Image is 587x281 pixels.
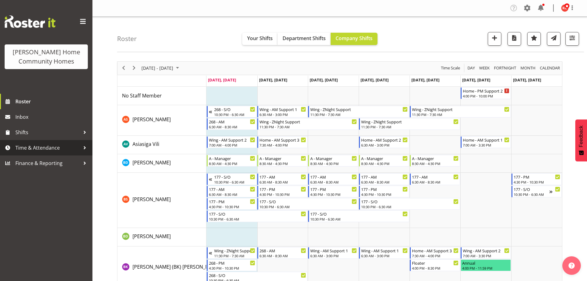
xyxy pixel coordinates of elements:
div: Billie Sothern"s event - 177 - AM Begin From Monday, August 11, 2025 at 6:30:00 AM GMT+12:00 Ends... [207,186,257,197]
span: [PERSON_NAME] (BK) [PERSON_NAME] [132,263,221,270]
div: No Staff Member"s event - Home - PM Support 2 Begin From Saturday, August 16, 2025 at 4:00:00 PM ... [461,87,511,99]
div: Brijesh (BK) Kachhadiya"s event - Wing - ZNight Support Begin From Sunday, August 10, 2025 at 11:... [207,247,257,259]
button: Add a new shift [488,32,501,46]
button: Time Scale [440,64,461,72]
div: Barbara Dunlop"s event - A - Manager Begin From Thursday, August 14, 2025 at 8:30:00 AM GMT+12:00... [359,155,409,167]
div: [PERSON_NAME] Home Community Homes [11,48,82,66]
div: Home - AM Support 2 [361,137,408,143]
div: 10:30 PM - 6:30 AM [214,112,255,117]
div: 4:30 PM - 10:30 PM [259,192,306,197]
img: Rosterit website logo [5,15,55,28]
div: Asiasiga Vili"s event - Home - AM Support 2 Begin From Thursday, August 14, 2025 at 6:30:00 AM GM... [359,136,409,148]
div: Brijesh (BK) Kachhadiya"s event - Annual Begin From Saturday, August 16, 2025 at 4:00:00 PM GMT+1... [461,259,511,271]
div: 6:30 AM - 3:00 PM [259,112,306,117]
button: Your Shifts [242,33,278,45]
div: 6:30 AM - 8:30 AM [259,180,306,184]
div: 10:30 PM - 6:30 AM [209,217,306,221]
div: Wing - AM Support 2 [209,137,255,143]
button: Next [130,64,138,72]
span: [PERSON_NAME] [132,196,171,203]
div: 4:30 PM - 10:30 PM [514,180,560,184]
div: Asiasiga Vili"s event - Home - AM Support 1 Begin From Saturday, August 16, 2025 at 7:00:00 AM GM... [461,136,511,148]
div: Wing - AM Support 1 [259,106,306,112]
div: 6:30 AM - 3:00 PM [310,253,357,258]
div: 177 - AM [259,174,306,180]
div: Asiasiga Vili"s event - Home - AM Support 3 Begin From Tuesday, August 12, 2025 at 7:30:00 AM GMT... [257,136,308,148]
button: Timeline Day [467,64,476,72]
span: Shifts [15,128,80,137]
div: Home - AM Support 3 [259,137,306,143]
div: Billie Sothern"s event - 177 - PM Begin From Thursday, August 14, 2025 at 4:30:00 PM GMT+12:00 En... [359,186,409,197]
button: August 2025 [141,64,182,72]
div: Annual [462,260,509,266]
div: Wing - ZNight Support [214,247,255,254]
span: Time Scale [440,64,461,72]
div: previous period [118,62,129,75]
div: Brijesh (BK) Kachhadiya"s event - Wing - AM Support 2 Begin From Saturday, August 16, 2025 at 7:0... [461,247,511,259]
span: [PERSON_NAME] [132,116,171,123]
div: A - Manager [209,155,255,161]
div: Billie Sothern"s event - 177 - PM Begin From Wednesday, August 13, 2025 at 4:30:00 PM GMT+12:00 E... [308,186,358,197]
div: Arshdeep Singh"s event - Wing - ZNight Support Begin From Thursday, August 14, 2025 at 11:30:00 P... [359,118,460,130]
button: Month [539,64,561,72]
div: Brijesh (BK) Kachhadiya"s event - Home - AM Support 3 Begin From Friday, August 15, 2025 at 7:30:... [410,247,460,259]
div: Brijesh (BK) Kachhadiya"s event - Wing - AM Support 1 Begin From Thursday, August 14, 2025 at 6:3... [359,247,409,259]
div: 6:30 AM - 8:30 AM [412,180,459,184]
span: [DATE], [DATE] [411,77,439,83]
a: [PERSON_NAME] [132,116,171,123]
div: 177 - S/O [514,186,549,192]
span: Your Shifts [247,35,273,42]
span: Time & Attendance [15,143,80,152]
div: 4:30 PM - 10:30 PM [209,204,255,209]
div: 177 - S/O [361,198,459,205]
div: 177 - S/O [310,211,408,217]
div: 11:30 PM - 7:30 AM [214,253,255,258]
div: 268 - S/O [214,106,255,112]
div: 6:30 AM - 3:00 PM [361,253,408,258]
span: Finance & Reporting [15,159,80,168]
div: August 11 - 17, 2025 [139,62,183,75]
button: Download a PDF of the roster according to the set date range. [508,32,521,46]
span: Company Shifts [336,35,373,42]
a: [PERSON_NAME] [132,159,171,166]
button: Department Shifts [278,33,331,45]
h4: Roster [117,35,137,42]
span: calendar [539,64,561,72]
div: 11:30 PM - 7:30 AM [259,124,357,129]
div: Barbara Dunlop"s event - A - Manager Begin From Tuesday, August 12, 2025 at 8:30:00 AM GMT+12:00 ... [257,155,308,167]
button: Highlight an important date within the roster. [527,32,541,46]
span: [DATE], [DATE] [462,77,490,83]
img: help-xxl-2.png [569,262,575,269]
button: Company Shifts [331,33,377,45]
div: Barbara Dunlop"s event - A - Manager Begin From Friday, August 15, 2025 at 8:30:00 AM GMT+12:00 E... [410,155,460,167]
div: 8:30 AM - 4:30 PM [412,161,459,166]
div: Brijesh (BK) Kachhadiya"s event - 268 - PM Begin From Monday, August 11, 2025 at 4:30:00 PM GMT+1... [207,259,257,271]
div: 177 - AM [361,174,408,180]
div: 6:30 AM - 8:30 AM [310,180,357,184]
div: Brijesh (BK) Kachhadiya"s event - 268 - AM Begin From Tuesday, August 12, 2025 at 6:30:00 AM GMT+... [257,247,308,259]
div: 177 - PM [361,186,408,192]
div: Billie Sothern"s event - 177 - AM Begin From Tuesday, August 12, 2025 at 6:30:00 AM GMT+12:00 End... [257,173,308,185]
span: Inbox [15,112,89,122]
button: Filter Shifts [565,32,579,46]
span: [DATE], [DATE] [208,77,236,83]
div: Arshdeep Singh"s event - Wing - ZNight Support Begin From Tuesday, August 12, 2025 at 11:30:00 PM... [257,118,358,130]
div: 8:30 AM - 4:30 PM [361,161,408,166]
div: Wing - AM Support 2 [463,247,509,254]
a: [PERSON_NAME] [132,233,171,240]
a: [PERSON_NAME] [132,196,171,203]
button: Timeline Month [520,64,537,72]
div: Home - AM Support 1 [463,137,509,143]
div: Arshdeep Singh"s event - 268 - AM Begin From Monday, August 11, 2025 at 6:30:00 AM GMT+12:00 Ends... [207,118,257,130]
div: 177 - S/O [209,211,306,217]
div: 268 - PM [209,260,255,266]
span: [DATE], [DATE] [310,77,338,83]
div: Billie Sothern"s event - 177 - AM Begin From Wednesday, August 13, 2025 at 6:30:00 AM GMT+12:00 E... [308,173,358,185]
div: Barbara Dunlop"s event - A - Manager Begin From Monday, August 11, 2025 at 8:30:00 AM GMT+12:00 E... [207,155,257,167]
div: Wing - ZNight Support [259,118,357,125]
div: Billie Sothern"s event - 177 - S/O Begin From Wednesday, August 13, 2025 at 10:30:00 PM GMT+12:00... [308,210,409,222]
button: Feedback - Show survey [575,119,587,161]
div: Billie Sothern"s event - 177 - PM Begin From Tuesday, August 12, 2025 at 4:30:00 PM GMT+12:00 End... [257,186,308,197]
div: 268 - S/O [209,272,306,278]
